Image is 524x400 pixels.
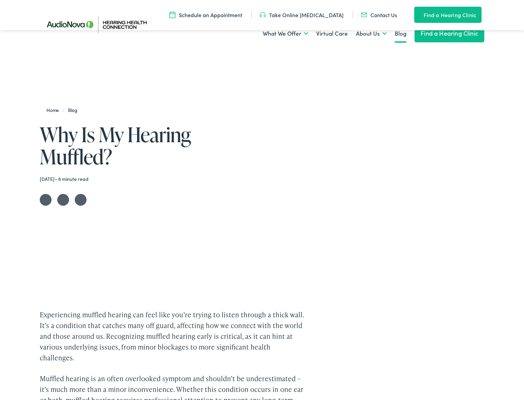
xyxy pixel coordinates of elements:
[46,107,81,113] span: /
[57,194,69,206] a: Share on Facebook
[316,21,348,46] a: Virtual Care
[361,11,397,18] a: Contact Us
[169,11,242,18] a: Schedule an Appointment
[75,194,87,206] a: Share on LinkedIn
[40,309,306,363] p: Experiencing muffled hearing can feel like you’re trying to listen through a thick wall. It’s a c...
[40,175,55,182] time: [DATE]
[356,21,387,46] a: About Us
[415,24,484,42] a: Find a Hearing Clinic
[65,107,81,113] a: Blog
[169,11,175,18] img: utility icon
[263,21,308,46] a: What We Offer
[395,21,406,46] a: Blog
[260,11,343,18] a: Take Online [MEDICAL_DATA]
[262,78,484,300] img: A man suffering from muffled hearing has a woman shouting in his ear so he can hear her.
[46,107,62,113] a: Home
[40,194,52,206] a: Share on Twitter
[260,11,266,18] img: utility icon
[40,176,244,182] div: – 6 minute read
[40,123,244,168] h1: Why Is My Hearing Muffled?
[361,11,367,18] img: utility icon
[414,7,482,23] a: Find a Hearing Clinic
[414,11,420,19] img: utility icon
